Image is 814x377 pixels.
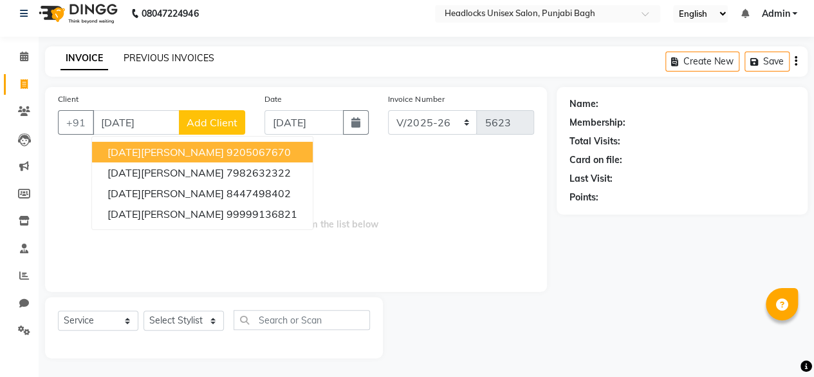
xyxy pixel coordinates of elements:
[569,135,620,148] div: Total Visits:
[761,7,790,21] span: Admin
[569,116,625,130] div: Membership:
[58,110,94,135] button: +91
[264,93,282,105] label: Date
[227,208,297,220] ngb-highlight: 99999136821
[665,52,739,72] button: Create New
[107,208,224,220] span: [DATE][PERSON_NAME]
[227,187,291,200] ngb-highlight: 8447498402
[234,310,370,330] input: Search or Scan
[569,153,622,167] div: Card on file:
[569,172,613,186] div: Last Visit:
[93,110,180,135] input: Search by Name/Mobile/Email/Code
[107,166,224,179] span: [DATE][PERSON_NAME]
[227,146,291,159] ngb-highlight: 9205067670
[58,150,534,279] span: Select & add items from the list below
[569,191,598,204] div: Points:
[124,52,214,64] a: PREVIOUS INVOICES
[745,52,790,72] button: Save
[60,47,108,70] a: INVOICE
[107,187,224,200] span: [DATE][PERSON_NAME]
[569,97,598,111] div: Name:
[388,93,444,105] label: Invoice Number
[58,93,79,105] label: Client
[107,146,224,159] span: [DATE][PERSON_NAME]
[187,116,237,129] span: Add Client
[179,110,245,135] button: Add Client
[227,166,291,179] ngb-highlight: 7982632322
